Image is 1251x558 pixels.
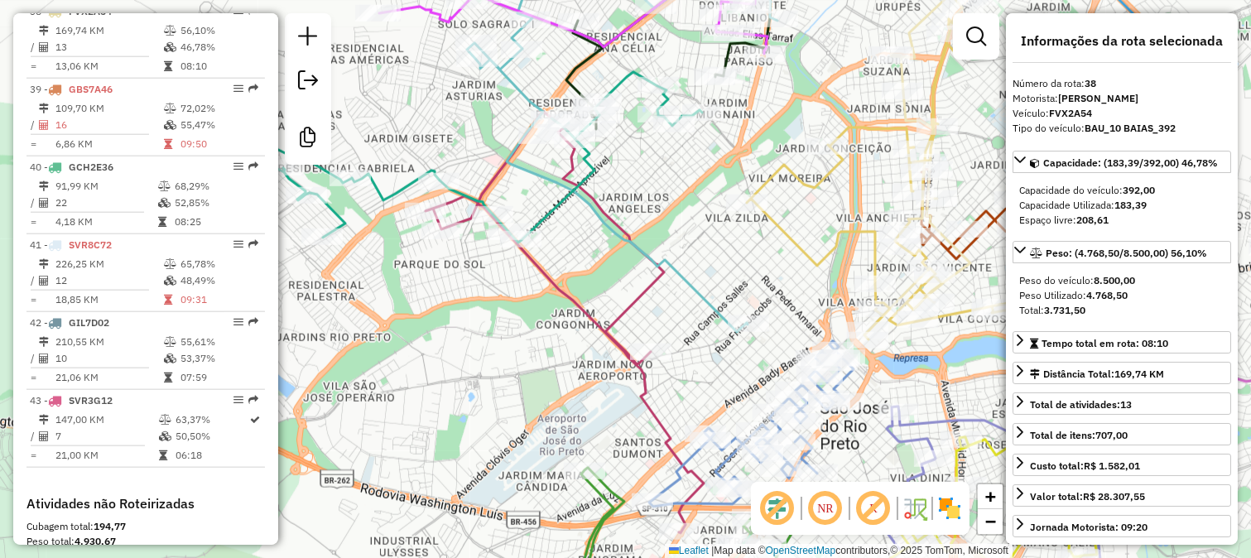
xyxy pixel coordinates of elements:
[669,545,709,556] a: Leaflet
[1013,151,1231,173] a: Capacidade: (183,39/392,00) 46,78%
[1049,107,1092,119] strong: FVX2A54
[1030,520,1148,535] div: Jornada Motorista: 09:20
[1013,267,1231,325] div: Peso: (4.768,50/8.500,00) 56,10%
[69,161,113,173] span: GCH2E36
[1013,121,1231,136] div: Tipo do veículo:
[233,161,243,171] em: Opções
[180,22,258,39] td: 56,10%
[806,488,845,528] span: Ocultar NR
[159,450,167,460] i: Tempo total em rota
[30,161,113,173] span: 40 -
[39,103,49,113] i: Distância Total
[1013,106,1231,121] div: Veículo:
[30,117,38,133] td: /
[1095,429,1128,441] strong: 707,00
[164,103,176,113] i: % de utilização do peso
[1094,274,1135,286] strong: 8.500,00
[1013,454,1231,476] a: Custo total:R$ 1.582,01
[978,509,1003,534] a: Zoom out
[175,428,249,445] td: 50,50%
[180,39,258,55] td: 46,78%
[180,369,258,386] td: 07:59
[30,195,38,211] td: /
[164,337,176,347] i: % de utilização do peso
[159,431,171,441] i: % de utilização da cubagem
[1019,303,1225,318] div: Total:
[251,415,261,425] i: Rota otimizada
[1030,367,1164,382] div: Distância Total:
[180,100,258,117] td: 72,02%
[55,272,163,289] td: 12
[233,239,243,249] em: Opções
[55,214,157,230] td: 4,18 KM
[291,20,325,57] a: Nova sessão e pesquisa
[1044,304,1085,316] strong: 3.731,50
[1019,288,1225,303] div: Peso Utilizado:
[69,394,113,406] span: SVR3G12
[1076,214,1109,226] strong: 208,61
[26,534,265,549] div: Peso total:
[30,428,38,445] td: /
[180,350,258,367] td: 53,37%
[1084,459,1140,472] strong: R$ 1.582,01
[180,272,258,289] td: 48,49%
[30,39,38,55] td: /
[164,373,172,382] i: Tempo total em rota
[1058,92,1138,104] strong: [PERSON_NAME]
[902,495,928,522] img: Fluxo de ruas
[55,100,163,117] td: 109,70 KM
[180,136,258,152] td: 09:50
[912,161,953,178] div: Atividade não roteirizada - SERV FESTA PALESTINA
[39,354,49,363] i: Total de Atividades
[1114,199,1147,211] strong: 183,39
[30,272,38,289] td: /
[665,544,1013,558] div: Map data © contributors,© 2025 TomTom, Microsoft
[1123,184,1155,196] strong: 392,00
[248,161,258,171] em: Rota exportada
[1086,289,1128,301] strong: 4.768,50
[55,291,163,308] td: 18,85 KM
[39,259,49,269] i: Distância Total
[55,411,158,428] td: 147,00 KM
[1013,33,1231,49] h4: Informações da rota selecionada
[39,337,49,347] i: Distância Total
[39,181,49,191] i: Distância Total
[39,198,49,208] i: Total de Atividades
[55,428,158,445] td: 7
[1013,515,1231,537] a: Jornada Motorista: 09:20
[39,26,49,36] i: Distância Total
[55,334,163,350] td: 210,55 KM
[180,291,258,308] td: 09:31
[936,495,963,522] img: Exibir/Ocultar setores
[1013,362,1231,384] a: Distância Total:169,74 KM
[30,291,38,308] td: =
[1030,459,1140,474] div: Custo total:
[55,58,163,75] td: 13,06 KM
[854,488,893,528] span: Exibir rótulo
[1085,122,1176,134] strong: BAU_10 BAIAS_392
[766,545,836,556] a: OpenStreetMap
[55,447,158,464] td: 21,00 KM
[1042,337,1168,349] span: Tempo total em rota: 08:10
[55,39,163,55] td: 13
[1013,76,1231,91] div: Número da rota:
[248,84,258,94] em: Rota exportada
[158,198,171,208] i: % de utilização da cubagem
[1013,176,1231,234] div: Capacidade: (183,39/392,00) 46,78%
[1043,156,1218,169] span: Capacidade: (183,39/392,00) 46,78%
[30,58,38,75] td: =
[180,256,258,272] td: 65,78%
[1046,247,1207,259] span: Peso: (4.768,50/8.500,00) 56,10%
[164,295,172,305] i: Tempo total em rota
[174,214,257,230] td: 08:25
[30,394,113,406] span: 43 -
[1013,423,1231,445] a: Total de itens:707,00
[1030,428,1128,443] div: Total de itens:
[248,239,258,249] em: Rota exportada
[960,20,993,53] a: Exibir filtros
[233,395,243,405] em: Opções
[164,42,176,52] i: % de utilização da cubagem
[1013,91,1231,106] div: Motorista:
[711,545,714,556] span: |
[233,84,243,94] em: Opções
